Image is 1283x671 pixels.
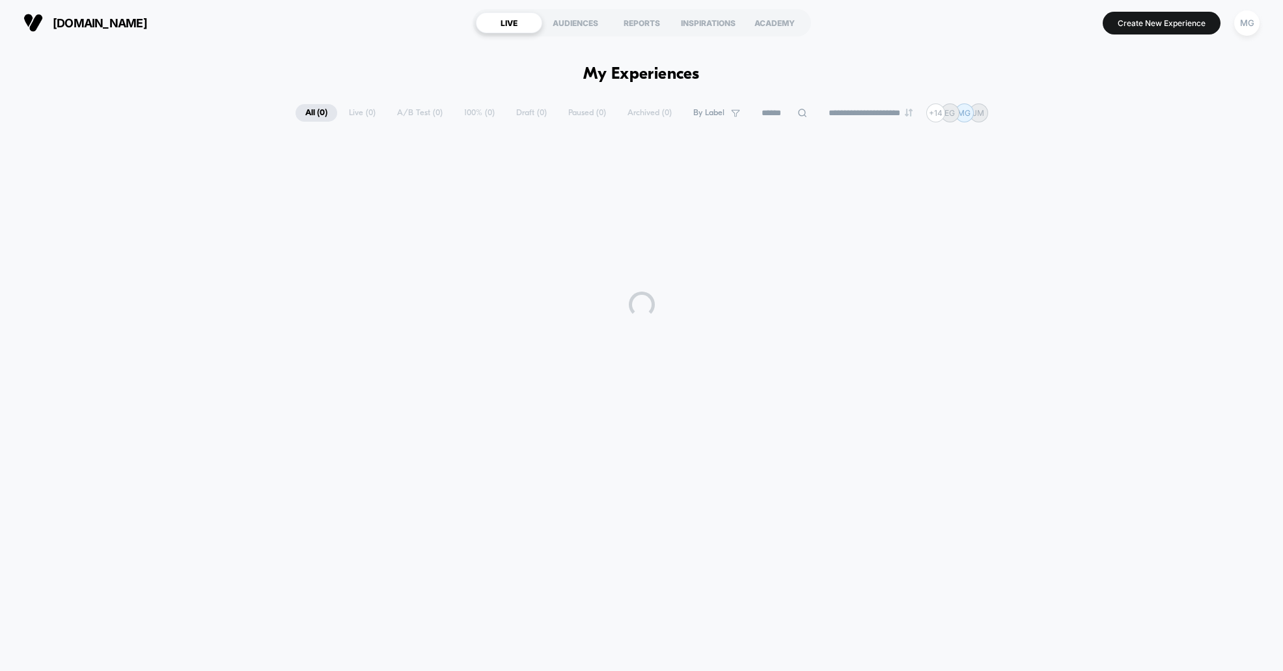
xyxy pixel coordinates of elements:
div: LIVE [476,12,542,33]
p: JM [973,108,984,118]
div: INSPIRATIONS [675,12,741,33]
div: REPORTS [609,12,675,33]
div: ACADEMY [741,12,808,33]
div: MG [1234,10,1260,36]
span: By Label [693,108,724,118]
p: EG [945,108,955,118]
div: AUDIENCES [542,12,609,33]
button: MG [1230,10,1263,36]
img: Visually logo [23,13,43,33]
h1: My Experiences [583,65,700,84]
button: Create New Experience [1103,12,1221,34]
span: [DOMAIN_NAME] [53,16,147,30]
span: All ( 0 ) [296,104,337,122]
button: [DOMAIN_NAME] [20,12,151,33]
p: MG [958,108,971,118]
img: end [905,109,913,116]
div: + 14 [926,103,945,122]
